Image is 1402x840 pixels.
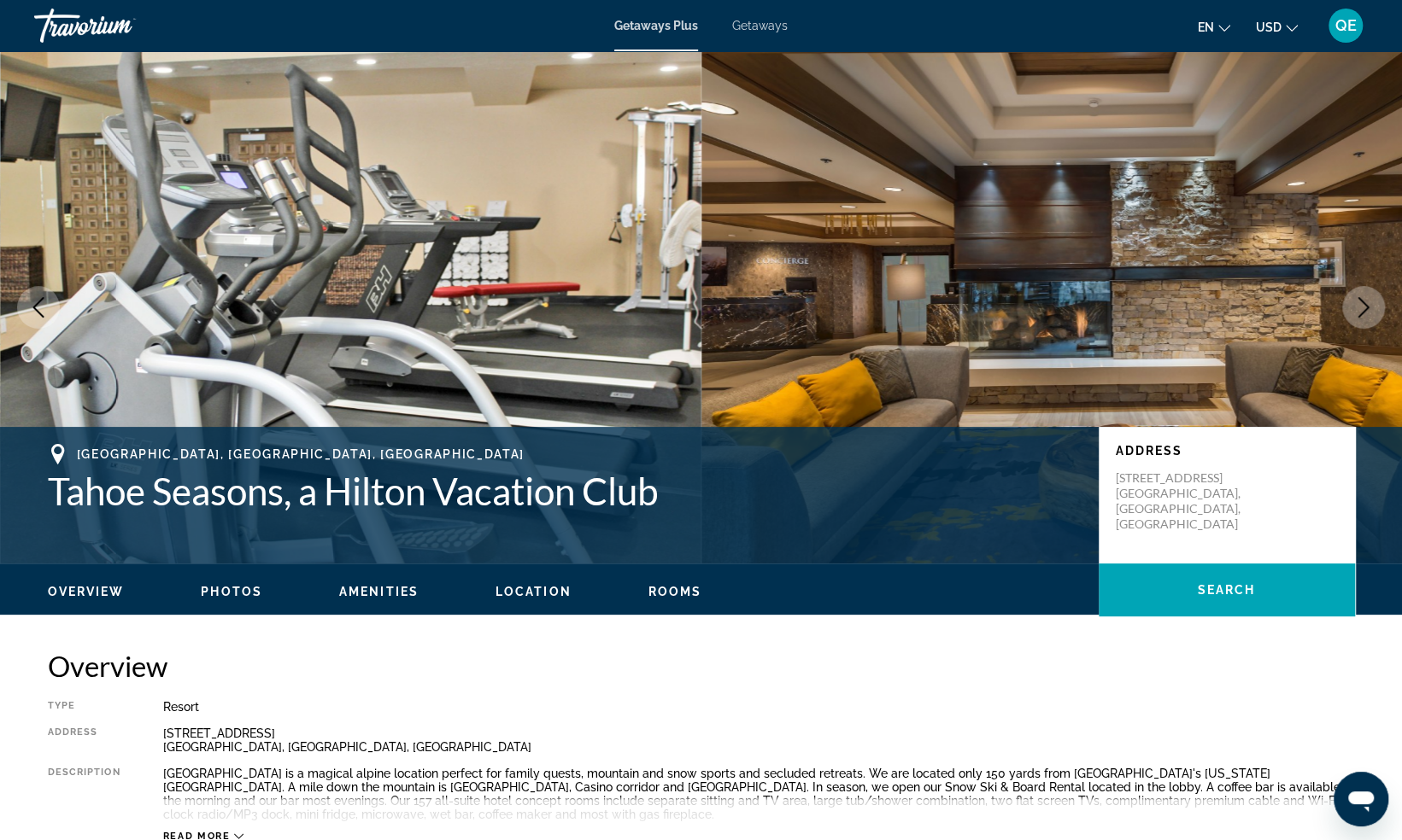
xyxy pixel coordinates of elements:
[17,286,60,329] button: Previous image
[48,726,120,754] div: Address
[1116,444,1338,458] p: Address
[48,649,1355,683] h2: Overview
[77,447,525,461] span: [GEOGRAPHIC_DATA], [GEOGRAPHIC_DATA], [GEOGRAPHIC_DATA]
[1099,563,1355,616] button: Search
[48,584,125,599] button: Overview
[614,19,698,32] a: Getaways Plus
[163,700,1355,714] div: Resort
[48,585,125,598] span: Overview
[648,584,702,599] button: Rooms
[34,3,205,48] a: Travorium
[48,469,1082,513] h1: Tahoe Seasons, a Hilton Vacation Club
[339,584,419,599] button: Amenities
[48,767,120,821] div: Description
[1198,583,1256,597] span: Search
[1335,17,1357,34] span: QE
[1256,15,1298,39] button: Change currency
[496,584,572,599] button: Location
[1323,8,1368,44] button: User Menu
[48,700,120,714] div: Type
[1342,286,1385,329] button: Next image
[1116,470,1252,532] p: [STREET_ADDRESS] [GEOGRAPHIC_DATA], [GEOGRAPHIC_DATA], [GEOGRAPHIC_DATA]
[163,767,1355,821] div: [GEOGRAPHIC_DATA] is a magical alpine location perfect for family quests, mountain and snow sport...
[1198,20,1214,34] span: en
[1198,15,1230,39] button: Change language
[496,585,572,598] span: Location
[1334,772,1388,826] iframe: Button to launch messaging window
[648,585,702,598] span: Rooms
[1256,20,1282,34] span: USD
[163,726,1355,754] div: [STREET_ADDRESS] [GEOGRAPHIC_DATA], [GEOGRAPHIC_DATA], [GEOGRAPHIC_DATA]
[201,584,262,599] button: Photos
[339,585,419,598] span: Amenities
[201,585,262,598] span: Photos
[732,19,788,32] a: Getaways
